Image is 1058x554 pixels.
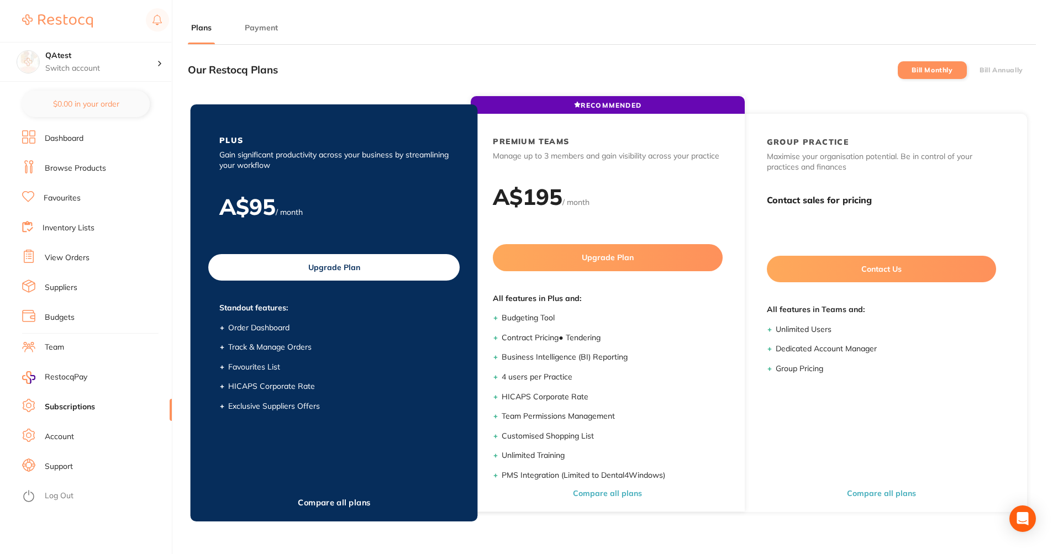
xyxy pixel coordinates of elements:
li: Unlimited Training [502,450,722,461]
a: Team [45,342,64,353]
button: Plans [188,23,215,33]
li: Track & Manage Orders [228,342,449,353]
h2: GROUP PRACTICE [767,137,849,147]
li: 4 users per Practice [502,372,722,383]
label: Bill Monthly [912,66,952,74]
p: Gain significant productivity across your business by streamlining your workflow [219,150,449,171]
span: All features in Plus and: [493,293,722,304]
h2: PREMIUM TEAMS [493,136,569,146]
li: Budgeting Tool [502,313,722,324]
a: Browse Products [45,163,106,174]
button: Contact Us [767,256,996,282]
button: Compare all plans [844,488,919,498]
span: / month [276,207,303,217]
h2: PLUS [219,135,244,145]
a: Support [45,461,73,472]
p: Maximise your organisation potential. Be in control of your practices and finances [767,151,996,173]
button: Log Out [22,488,169,505]
button: Upgrade Plan [493,244,722,271]
p: Manage up to 3 members and gain visibility across your practice [493,151,722,162]
a: Subscriptions [45,402,95,413]
h4: QAtest [45,50,157,61]
li: Group Pricing [776,363,996,374]
span: RestocqPay [45,372,87,383]
h2: A$ 95 [219,193,276,220]
button: $0.00 in your order [22,91,150,117]
span: Standout features: [219,303,449,314]
li: Business Intelligence (BI) Reporting [502,352,722,363]
li: Team Permissions Management [502,411,722,422]
li: Unlimited Users [776,324,996,335]
a: Budgets [45,312,75,323]
a: Inventory Lists [43,223,94,234]
a: Favourites [44,193,81,204]
a: Account [45,431,74,442]
a: View Orders [45,252,90,263]
img: QAtest [17,51,39,73]
button: Compare all plans [294,497,374,508]
li: HICAPS Corporate Rate [228,381,449,392]
span: RECOMMENDED [574,101,641,109]
a: RestocqPay [22,371,87,384]
img: RestocqPay [22,371,35,384]
li: Customised Shopping List [502,431,722,442]
h3: Our Restocq Plans [188,64,278,76]
a: Suppliers [45,282,77,293]
a: Log Out [45,490,73,502]
li: Dedicated Account Manager [776,344,996,355]
li: HICAPS Corporate Rate [502,392,722,403]
h2: A$ 195 [493,183,562,210]
li: Favourites List [228,362,449,373]
a: Restocq Logo [22,8,93,34]
img: Restocq Logo [22,14,93,28]
div: Open Intercom Messenger [1009,505,1036,532]
li: PMS Integration (Limited to Dental4Windows) [502,470,722,481]
button: Upgrade Plan [208,254,460,281]
span: All features in Teams and: [767,304,996,315]
a: Dashboard [45,133,83,144]
label: Bill Annually [980,66,1023,74]
button: Payment [241,23,281,33]
li: Exclusive Suppliers Offers [228,401,449,412]
button: Compare all plans [570,488,645,498]
h3: Contact sales for pricing [767,195,996,205]
li: Contract Pricing ● Tendering [502,333,722,344]
p: Switch account [45,63,157,74]
li: Order Dashboard [228,323,449,334]
span: / month [562,197,589,207]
